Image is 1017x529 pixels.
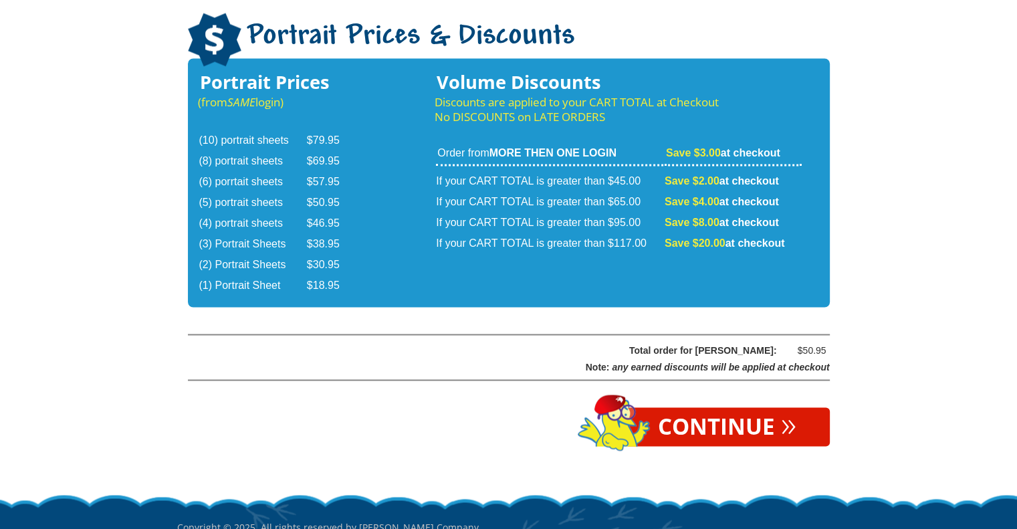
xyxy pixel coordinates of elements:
[435,75,802,90] h3: Volume Discounts
[199,173,306,192] td: (6) porrtait sheets
[781,415,796,430] span: »
[198,95,358,110] p: (from login)
[307,193,356,213] td: $50.95
[666,147,780,158] strong: at checkout
[665,175,719,187] span: Save $2.00
[435,95,802,124] p: Discounts are applied to your CART TOTAL at Checkout No DISCOUNTS on LATE ORDERS
[199,255,306,275] td: (2) Portrait Sheets
[665,196,779,207] strong: at checkout
[665,237,725,249] span: Save $20.00
[665,196,719,207] span: Save $4.00
[307,152,356,171] td: $69.95
[586,361,610,372] span: Note:
[612,361,829,372] span: any earned discounts will be applied at checkout
[625,407,830,446] a: Continue»
[665,175,779,187] strong: at checkout
[199,276,306,296] td: (1) Portrait Sheet
[436,213,663,233] td: If your CART TOTAL is greater than $95.00
[665,217,719,228] span: Save $8.00
[436,146,663,166] td: Order from
[199,193,306,213] td: (5) portrait sheets
[786,342,826,358] div: $50.95
[436,167,663,191] td: If your CART TOTAL is greater than $45.00
[436,234,663,253] td: If your CART TOTAL is greater than $117.00
[489,147,616,158] strong: MORE THEN ONE LOGIN
[227,94,255,110] em: SAME
[188,13,830,68] h1: Portrait Prices & Discounts
[199,214,306,233] td: (4) portrait sheets
[665,217,779,228] strong: at checkout
[307,255,356,275] td: $30.95
[665,237,785,249] strong: at checkout
[307,235,356,254] td: $38.95
[199,152,306,171] td: (8) portrait sheets
[436,193,663,212] td: If your CART TOTAL is greater than $65.00
[199,131,306,150] td: (10) portrait sheets
[307,214,356,233] td: $46.95
[307,173,356,192] td: $57.95
[307,276,356,296] td: $18.95
[199,235,306,254] td: (3) Portrait Sheets
[198,75,358,90] h3: Portrait Prices
[666,147,721,158] span: Save $3.00
[222,342,777,358] div: Total order for [PERSON_NAME]:
[307,131,356,150] td: $79.95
